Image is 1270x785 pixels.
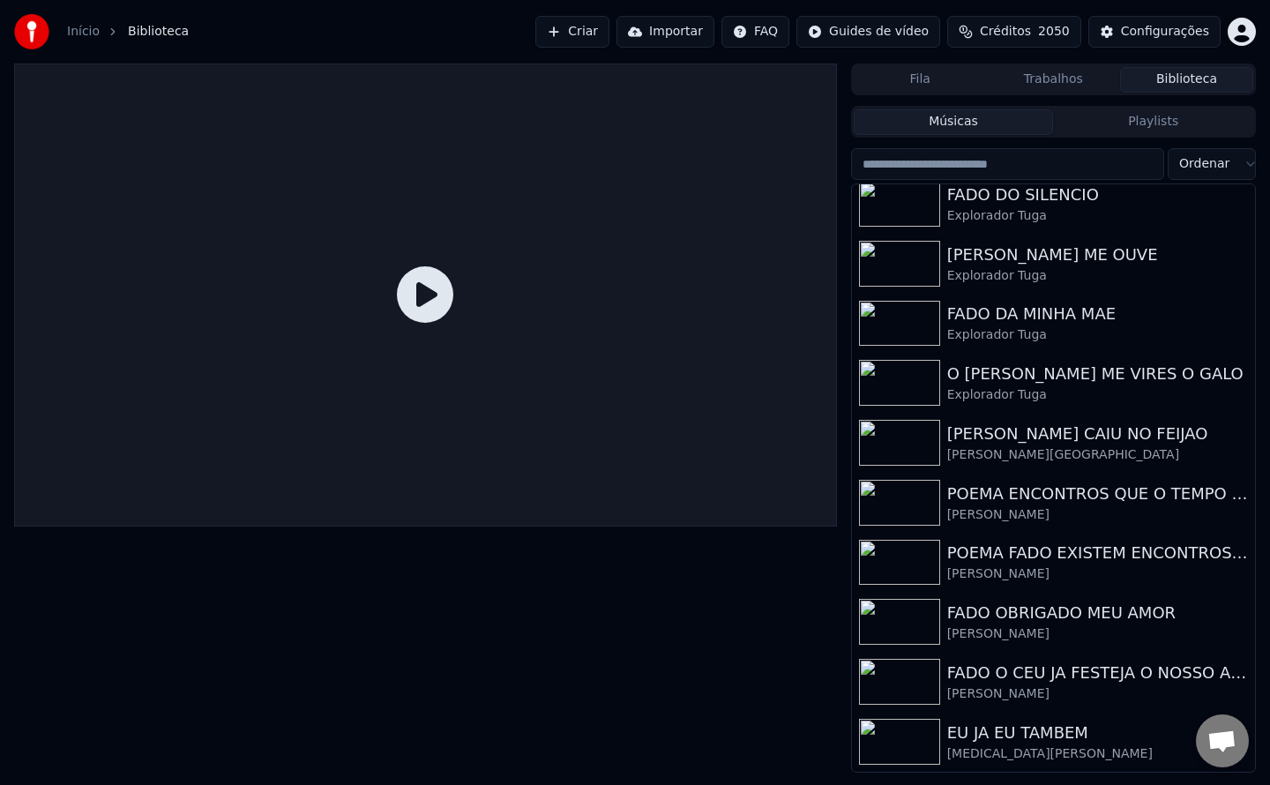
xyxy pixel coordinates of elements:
[1121,23,1209,41] div: Configurações
[947,625,1248,643] div: [PERSON_NAME]
[1038,23,1070,41] span: 2050
[947,302,1248,326] div: FADO DA MINHA MAE
[947,482,1248,506] div: POEMA ENCONTROS QUE O TEMPO NAO PERMITE
[1053,109,1253,135] button: Playlists
[987,67,1120,93] button: Trabalhos
[1179,155,1229,173] span: Ordenar
[854,109,1054,135] button: Músicas
[947,721,1230,745] div: EU JA EU TAMBEM
[616,16,714,48] button: Importar
[947,243,1248,267] div: [PERSON_NAME] ME OUVE
[947,362,1248,386] div: O [PERSON_NAME] ME VIRES O GALO
[947,207,1248,225] div: Explorador Tuga
[947,183,1248,207] div: FADO DO SILENCIO
[947,541,1248,565] div: POEMA FADO EXISTEM ENCONTROS QUE O TEMPO NAO PERMITE
[854,67,987,93] button: Fila
[947,565,1248,583] div: [PERSON_NAME]
[947,386,1248,404] div: Explorador Tuga
[947,661,1248,685] div: FADO O CEU JA FESTEJA O NOSSO AMOR
[947,326,1248,344] div: Explorador Tuga
[128,23,189,41] span: Biblioteca
[947,422,1248,446] div: [PERSON_NAME] CAIU NO FEIJAO
[14,14,49,49] img: youka
[947,267,1248,285] div: Explorador Tuga
[947,446,1248,464] div: [PERSON_NAME][GEOGRAPHIC_DATA]
[947,601,1248,625] div: FADO OBRIGADO MEU AMOR
[947,685,1248,703] div: [PERSON_NAME]
[535,16,609,48] button: Criar
[67,23,100,41] a: Início
[1120,67,1253,93] button: Biblioteca
[980,23,1031,41] span: Créditos
[1196,714,1249,767] a: Open chat
[947,506,1248,524] div: [PERSON_NAME]
[947,745,1230,763] div: [MEDICAL_DATA][PERSON_NAME]
[947,16,1081,48] button: Créditos2050
[67,23,189,41] nav: breadcrumb
[1088,16,1221,48] button: Configurações
[721,16,789,48] button: FAQ
[796,16,940,48] button: Guides de vídeo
